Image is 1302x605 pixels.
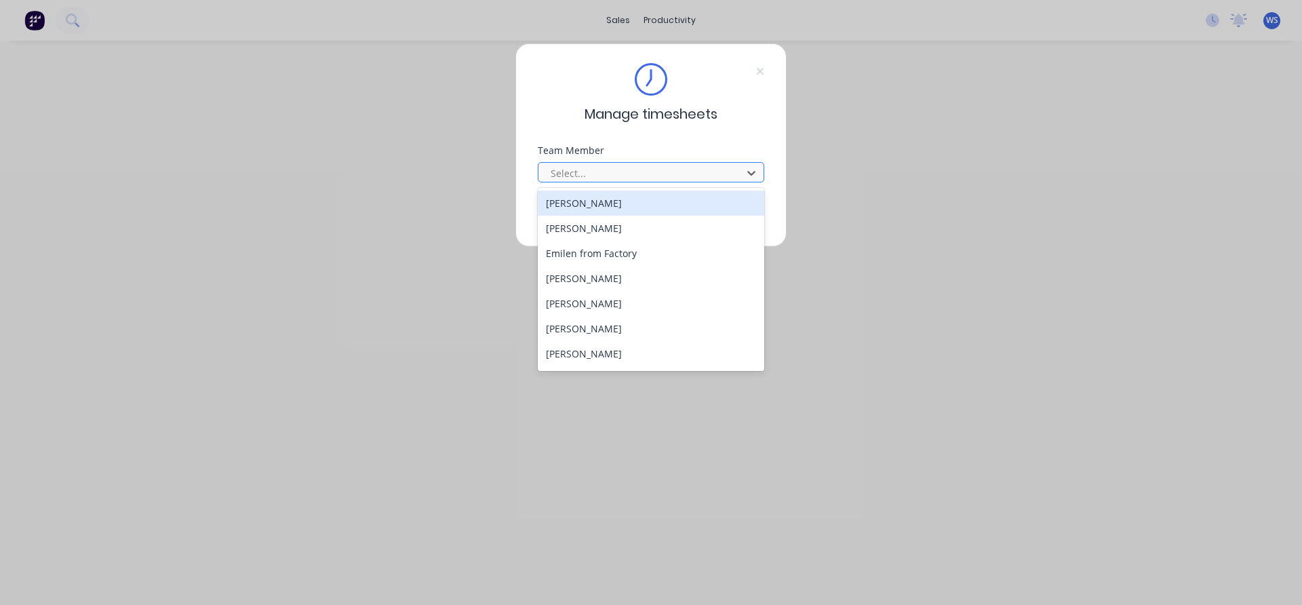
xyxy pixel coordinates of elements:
div: [PERSON_NAME] [538,191,764,216]
div: [PERSON_NAME] [538,266,764,291]
div: [PERSON_NAME] [538,341,764,366]
div: Emilen from Factory [538,241,764,266]
div: [PERSON_NAME] [538,316,764,341]
div: [PERSON_NAME] [538,216,764,241]
div: [PERSON_NAME] [538,291,764,316]
div: Team Member [538,146,764,155]
div: [PERSON_NAME] [538,366,764,391]
span: Manage timesheets [585,104,717,124]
